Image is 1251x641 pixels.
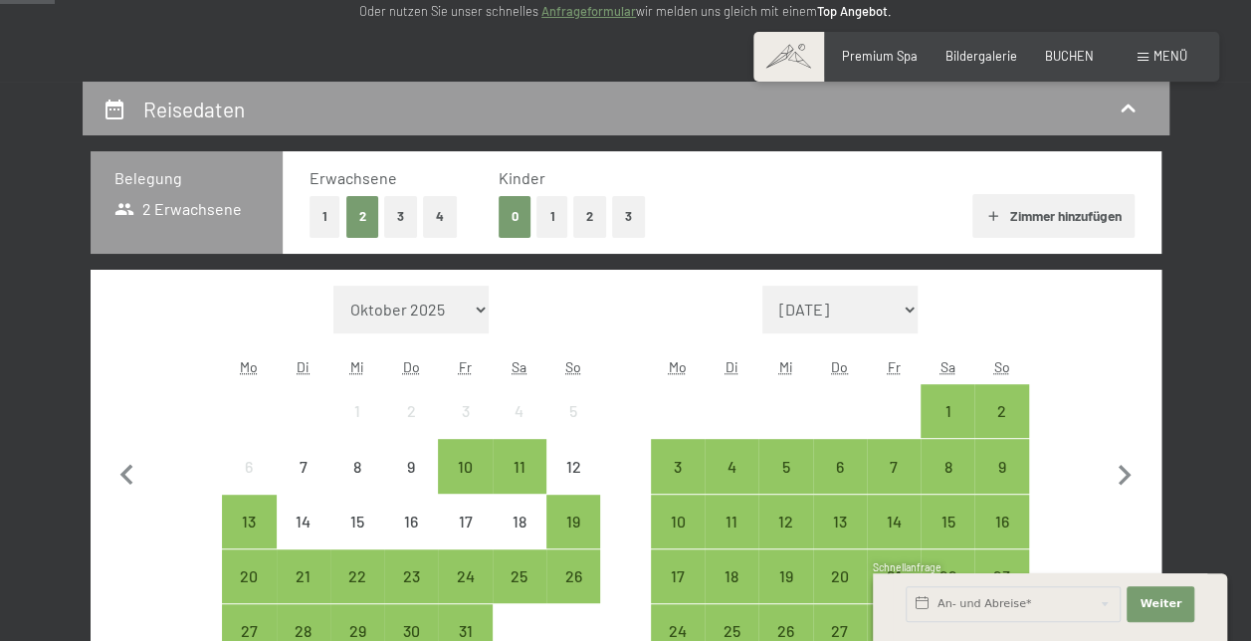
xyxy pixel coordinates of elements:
div: 11 [707,514,756,563]
div: Mon Nov 03 2025 [651,439,705,493]
abbr: Freitag [888,358,901,375]
div: 15 [332,514,382,563]
div: Wed Oct 01 2025 [330,384,384,438]
div: Anreise möglich [705,549,758,603]
abbr: Dienstag [297,358,310,375]
button: 2 [346,196,379,237]
div: 14 [279,514,328,563]
div: 25 [495,568,544,618]
div: Sat Nov 15 2025 [921,495,974,548]
div: Anreise nicht möglich [493,495,546,548]
div: Anreise nicht möglich [493,384,546,438]
div: 11 [495,459,544,509]
div: Fri Nov 21 2025 [867,549,921,603]
div: Anreise möglich [758,549,812,603]
abbr: Donnerstag [831,358,848,375]
span: Weiter [1140,596,1181,612]
div: Anreise möglich [493,439,546,493]
div: Fri Oct 03 2025 [438,384,492,438]
div: Thu Oct 09 2025 [384,439,438,493]
div: Anreise möglich [867,439,921,493]
div: 10 [440,459,490,509]
abbr: Montag [669,358,687,375]
div: Mon Nov 17 2025 [651,549,705,603]
div: Thu Nov 06 2025 [813,439,867,493]
div: Anreise möglich [921,439,974,493]
button: 0 [499,196,531,237]
div: 13 [224,514,274,563]
div: 12 [548,459,598,509]
div: 6 [224,459,274,509]
abbr: Samstag [512,358,526,375]
button: 3 [384,196,417,237]
div: Anreise nicht möglich [277,439,330,493]
a: BUCHEN [1045,48,1094,64]
div: Sat Nov 01 2025 [921,384,974,438]
div: 2 [976,403,1026,453]
div: 16 [386,514,436,563]
button: Zimmer hinzufügen [972,194,1135,238]
div: Thu Oct 16 2025 [384,495,438,548]
div: 18 [495,514,544,563]
div: 17 [653,568,703,618]
div: Anreise möglich [867,495,921,548]
div: 16 [976,514,1026,563]
div: 10 [653,514,703,563]
div: Tue Nov 18 2025 [705,549,758,603]
div: Fri Nov 14 2025 [867,495,921,548]
a: Premium Spa [842,48,918,64]
button: Weiter [1127,586,1194,622]
h3: Belegung [114,167,260,189]
div: Mon Oct 13 2025 [222,495,276,548]
div: Sun Oct 12 2025 [546,439,600,493]
div: Anreise nicht möglich [384,384,438,438]
div: Anreise möglich [493,549,546,603]
div: Anreise möglich [651,495,705,548]
div: Anreise möglich [921,384,974,438]
div: 3 [653,459,703,509]
div: 24 [440,568,490,618]
div: Fri Oct 17 2025 [438,495,492,548]
div: 17 [440,514,490,563]
div: 5 [548,403,598,453]
div: 7 [869,459,919,509]
div: Anreise nicht möglich [384,495,438,548]
button: 1 [310,196,340,237]
div: 21 [869,568,919,618]
div: 22 [332,568,382,618]
div: Anreise nicht möglich [277,495,330,548]
div: 12 [760,514,810,563]
div: Tue Nov 11 2025 [705,495,758,548]
div: 9 [386,459,436,509]
div: 20 [224,568,274,618]
div: Tue Nov 04 2025 [705,439,758,493]
div: 13 [815,514,865,563]
div: Anreise möglich [974,439,1028,493]
div: Anreise möglich [867,549,921,603]
div: Wed Oct 08 2025 [330,439,384,493]
div: 2 [386,403,436,453]
div: 1 [923,403,972,453]
div: Anreise möglich [974,495,1028,548]
div: Anreise möglich [222,549,276,603]
div: 20 [815,568,865,618]
div: Sat Oct 25 2025 [493,549,546,603]
div: Anreise möglich [546,495,600,548]
abbr: Mittwoch [778,358,792,375]
div: Anreise möglich [758,495,812,548]
h2: Reisedaten [143,97,245,121]
abbr: Montag [240,358,258,375]
div: 7 [279,459,328,509]
span: Kinder [499,168,545,187]
a: Bildergalerie [945,48,1017,64]
div: 4 [707,459,756,509]
div: Sat Oct 11 2025 [493,439,546,493]
div: 6 [815,459,865,509]
div: Anreise möglich [921,495,974,548]
div: 21 [279,568,328,618]
div: Fri Oct 24 2025 [438,549,492,603]
div: 3 [440,403,490,453]
div: Sun Nov 02 2025 [974,384,1028,438]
